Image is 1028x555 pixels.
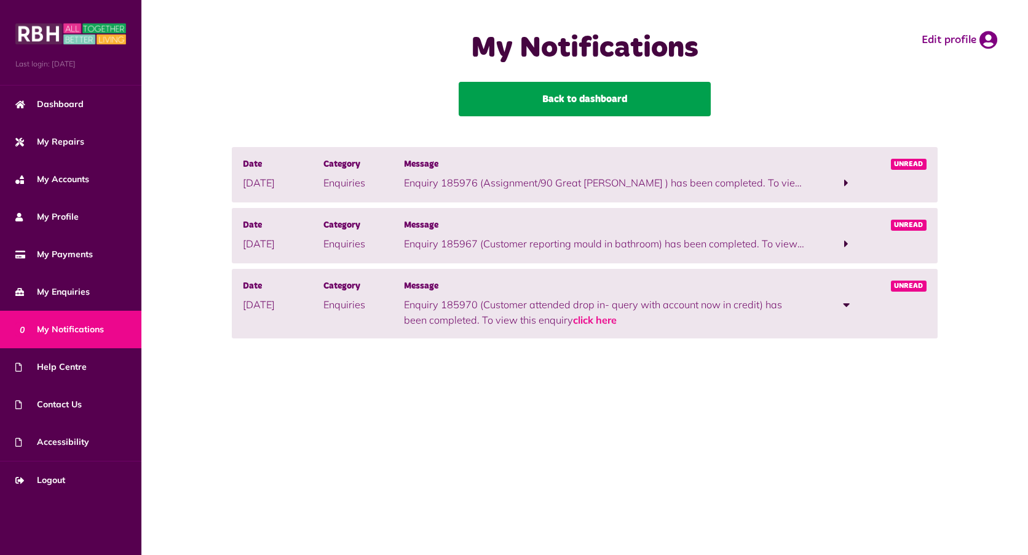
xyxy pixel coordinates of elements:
[243,236,323,251] p: [DATE]
[404,175,806,190] p: Enquiry 185976 (Assignment/90 Great [PERSON_NAME] ) has been completed. To view this enquiry
[15,98,84,111] span: Dashboard
[404,297,806,327] p: Enquiry 185970 (Customer attended drop in- query with account now in credit) has been completed. ...
[922,31,997,49] a: Edit profile
[243,297,323,312] p: [DATE]
[15,210,79,223] span: My Profile
[573,314,617,326] a: click here
[891,281,927,292] span: Unread
[323,236,404,251] p: Enquiries
[323,219,404,233] span: Category
[323,297,404,312] p: Enquiries
[15,323,104,336] span: My Notifications
[15,135,84,148] span: My Repairs
[15,285,90,298] span: My Enquiries
[243,280,323,293] span: Date
[891,220,927,231] span: Unread
[404,236,806,251] p: Enquiry 185967 (Customer reporting mould in bathroom) has been completed. To view this enquiry
[15,436,89,449] span: Accessibility
[323,175,404,190] p: Enquiries
[15,22,126,46] img: MyRBH
[15,322,29,336] span: 0
[404,280,806,293] span: Message
[891,159,927,170] span: Unread
[404,158,806,172] span: Message
[15,474,65,487] span: Logout
[323,158,404,172] span: Category
[243,175,323,190] p: [DATE]
[15,398,82,411] span: Contact Us
[323,280,404,293] span: Category
[459,82,711,116] a: Back to dashboard
[376,31,794,66] h1: My Notifications
[243,158,323,172] span: Date
[15,173,89,186] span: My Accounts
[243,219,323,233] span: Date
[15,248,93,261] span: My Payments
[15,361,87,373] span: Help Centre
[404,219,806,233] span: Message
[15,58,126,70] span: Last login: [DATE]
